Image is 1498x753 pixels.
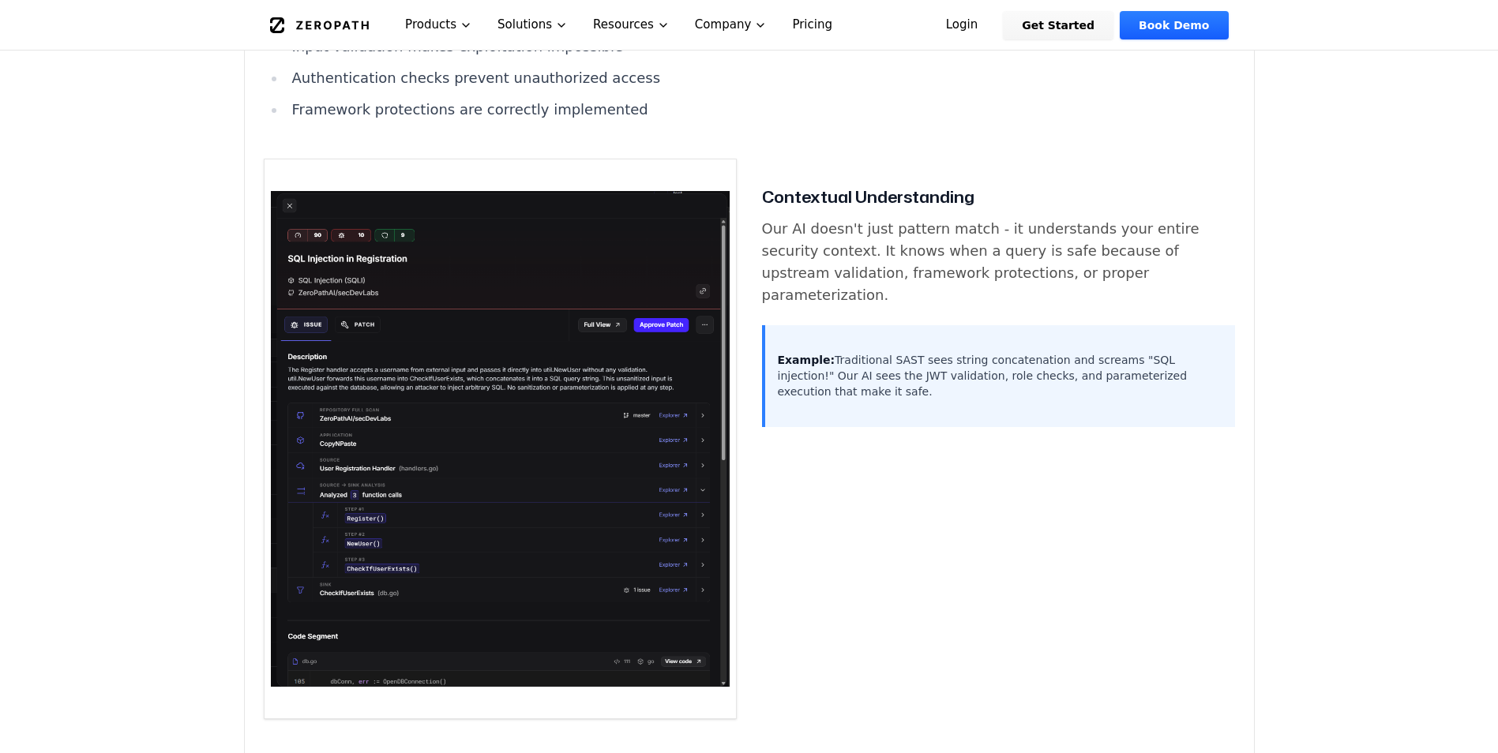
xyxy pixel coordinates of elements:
li: Authentication checks prevent unauthorized access [286,67,1235,89]
li: Framework protections are correctly implemented [286,99,1235,121]
p: Our AI doesn't just pattern match - it understands your entire security context. It knows when a ... [762,218,1235,306]
p: Traditional SAST sees string concatenation and screams "SQL injection!" Our AI sees the JWT valid... [778,352,1222,399]
img: ZeroPath AI SAST contextual analysis of SQL queries showing real vs false positives [271,191,730,687]
strong: Example: [778,354,835,366]
a: Book Demo [1120,11,1228,39]
h3: Contextual Understanding [762,185,1235,208]
a: Get Started [1003,11,1113,39]
a: Login [927,11,997,39]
